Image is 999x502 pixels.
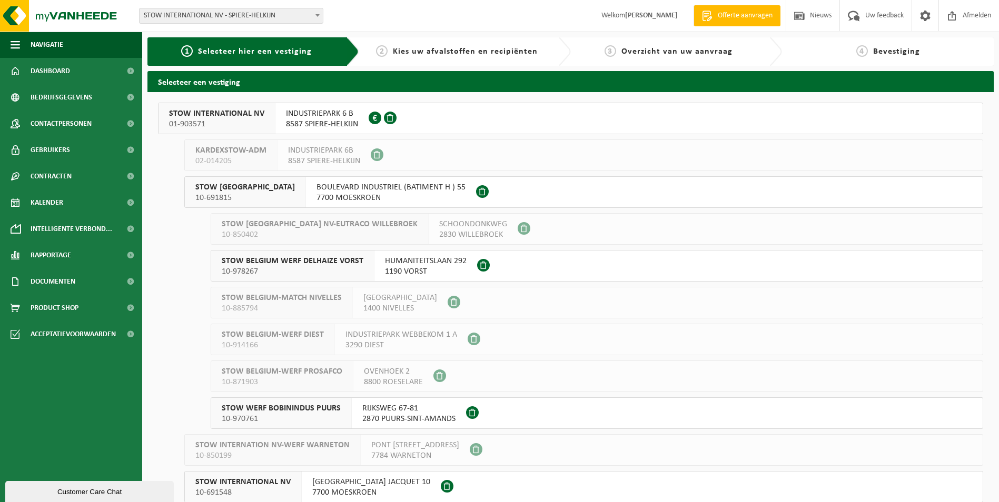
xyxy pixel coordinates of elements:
[286,108,358,119] span: INDUSTRIEPARK 6 B
[621,47,733,56] span: Overzicht van uw aanvraag
[31,58,70,84] span: Dashboard
[364,377,423,387] span: 8800 ROESELARE
[439,219,507,229] span: SCHOONDONKWEG
[222,266,363,277] span: 10-978267
[873,47,920,56] span: Bevestiging
[195,182,295,193] span: STOW [GEOGRAPHIC_DATA]
[345,329,457,340] span: INDUSTRIEPARK WEBBEKOM 1 A
[625,12,678,19] strong: [PERSON_NAME]
[31,216,112,242] span: Intelligente verbond...
[31,295,78,321] span: Product Shop
[362,403,456,414] span: RIJKSWEG 67-81
[385,256,467,266] span: HUMANITEITSLAAN 292
[31,242,71,268] span: Rapportage
[181,45,193,57] span: 1
[222,414,341,424] span: 10-970761
[195,477,291,487] span: STOW INTERNATIONAL NV
[222,293,342,303] span: STOW BELGIUM-MATCH NIVELLES
[5,479,176,502] iframe: chat widget
[169,108,264,119] span: STOW INTERNATIONAL NV
[31,189,63,216] span: Kalender
[195,193,295,203] span: 10-691815
[31,137,70,163] span: Gebruikers
[31,32,63,58] span: Navigatie
[31,163,72,189] span: Contracten
[362,414,456,424] span: 2870 PUURS-SINT-AMANDS
[195,145,266,156] span: KARDEXSTOW-ADM
[195,487,291,498] span: 10-691548
[316,182,466,193] span: BOULEVARD INDUSTRIEL (BATIMENT H ) 55
[222,329,324,340] span: STOW BELGIUM-WERF DIEST
[312,477,430,487] span: [GEOGRAPHIC_DATA] JACQUET 10
[139,8,323,24] span: STOW INTERNATIONAL NV - SPIERE-HELKIJN
[211,250,983,282] button: STOW BELGIUM WERF DELHAIZE VORST 10-978267 HUMANITEITSLAAN 2921190 VORST
[198,47,312,56] span: Selecteer hier een vestiging
[158,103,983,134] button: STOW INTERNATIONAL NV 01-903571 INDUSTRIEPARK 6 B8587 SPIERE-HELKIJN
[31,111,92,137] span: Contactpersonen
[312,487,430,498] span: 7700 MOESKROEN
[195,450,350,461] span: 10-850199
[316,193,466,203] span: 7700 MOESKROEN
[211,397,983,429] button: STOW WERF BOBININDUS PUURS 10-970761 RIJKSWEG 67-812870 PUURS-SINT-AMANDS
[605,45,616,57] span: 3
[169,119,264,129] span: 01-903571
[195,440,350,450] span: STOW INTERNATION NV-WERF WARNETON
[140,8,323,23] span: STOW INTERNATIONAL NV - SPIERE-HELKIJN
[31,84,92,111] span: Bedrijfsgegevens
[371,440,459,450] span: PONT [STREET_ADDRESS]
[371,450,459,461] span: 7784 WARNETON
[286,119,358,129] span: 8587 SPIERE-HELKIJN
[363,303,437,314] span: 1400 NIVELLES
[222,256,363,266] span: STOW BELGIUM WERF DELHAIZE VORST
[288,145,360,156] span: INDUSTRIEPARK 6B
[31,321,116,347] span: Acceptatievoorwaarden
[694,5,780,26] a: Offerte aanvragen
[222,219,418,229] span: STOW [GEOGRAPHIC_DATA] NV-EUTRACO WILLEBROEK
[385,266,467,277] span: 1190 VORST
[376,45,388,57] span: 2
[222,229,418,240] span: 10-850402
[439,229,507,240] span: 2830 WILLEBROEK
[195,156,266,166] span: 02-014205
[363,293,437,303] span: [GEOGRAPHIC_DATA]
[31,268,75,295] span: Documenten
[222,377,342,387] span: 10-871903
[222,366,342,377] span: STOW BELGIUM-WERF PROSAFCO
[345,340,457,350] span: 3290 DIEST
[222,403,341,414] span: STOW WERF BOBININDUS PUURS
[288,156,360,166] span: 8587 SPIERE-HELKIJN
[222,303,342,314] span: 10-885794
[393,47,538,56] span: Kies uw afvalstoffen en recipiënten
[147,71,994,92] h2: Selecteer een vestiging
[715,11,775,21] span: Offerte aanvragen
[184,176,983,208] button: STOW [GEOGRAPHIC_DATA] 10-691815 BOULEVARD INDUSTRIEL (BATIMENT H ) 557700 MOESKROEN
[856,45,868,57] span: 4
[364,366,423,377] span: OVENHOEK 2
[222,340,324,350] span: 10-914166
